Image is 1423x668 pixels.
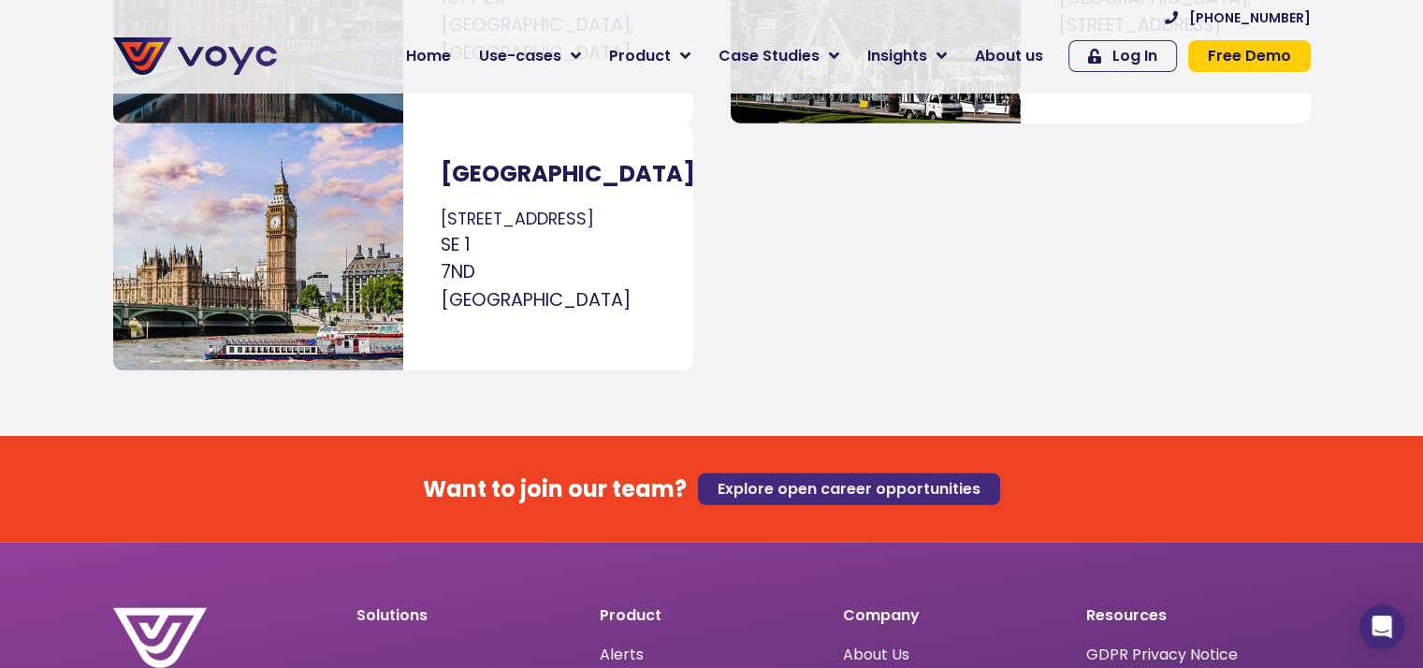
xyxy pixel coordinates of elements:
[392,37,465,75] a: Home
[718,482,980,497] span: Explore open career opportunities
[1068,40,1177,72] a: Log In
[479,45,561,67] span: Use-cases
[1188,40,1311,72] a: Free Demo
[1165,11,1311,24] a: [PHONE_NUMBER]
[698,473,1000,505] a: Explore open career opportunities
[719,45,820,67] span: Case Studies
[704,37,853,75] a: Case Studies
[441,232,631,312] span: SE 1 7ND [GEOGRAPHIC_DATA]
[867,45,927,67] span: Insights
[1359,604,1404,649] div: Open Intercom Messenger
[975,45,1043,67] span: About us
[595,37,704,75] a: Product
[465,37,595,75] a: Use-cases
[441,161,656,188] h3: [GEOGRAPHIC_DATA]
[423,476,687,503] h4: Want to join our team?
[1112,49,1157,64] span: Log In
[113,37,277,75] img: voyc-full-logo
[853,37,961,75] a: Insights
[961,37,1057,75] a: About us
[843,608,1067,623] p: Company
[600,608,824,623] p: Product
[1208,49,1291,64] span: Free Demo
[441,207,656,312] p: [STREET_ADDRESS]
[609,45,671,67] span: Product
[1086,608,1311,623] p: Resources
[1189,11,1311,24] span: [PHONE_NUMBER]
[406,45,451,67] span: Home
[356,604,428,626] a: Solutions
